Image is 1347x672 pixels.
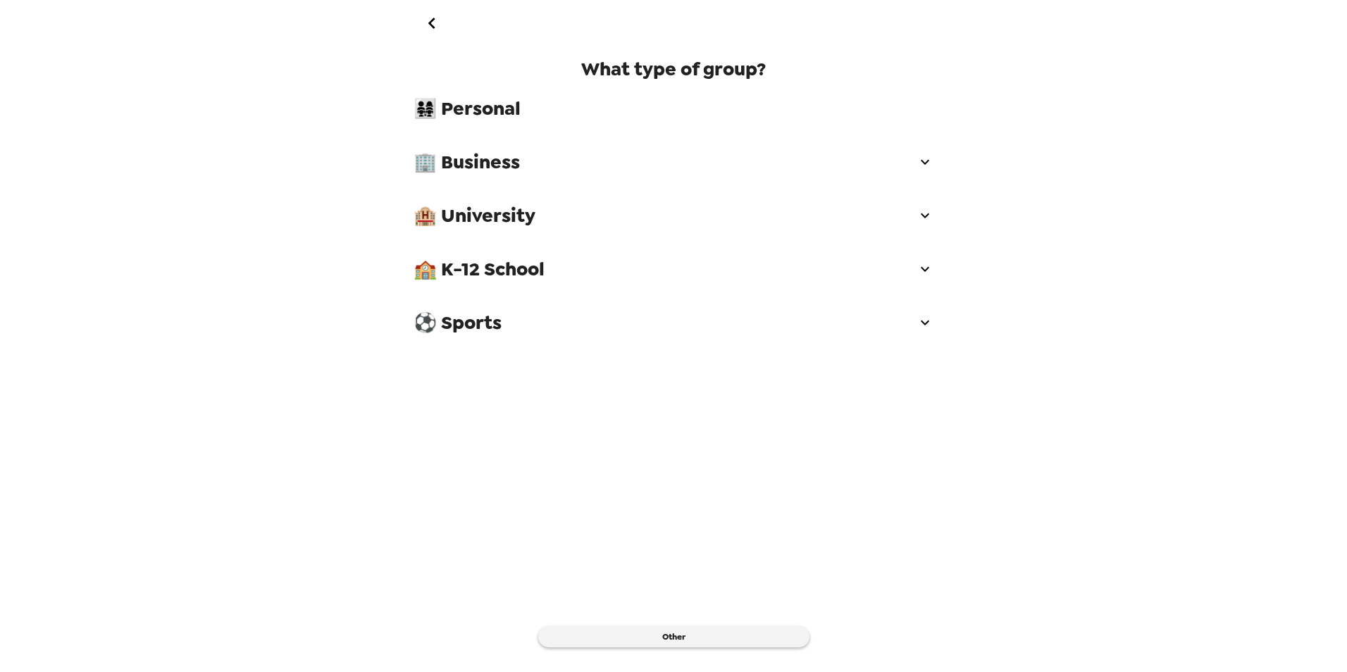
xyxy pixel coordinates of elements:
div: 🏢 Business [402,141,945,183]
div: 🏫 K-12 School [402,248,945,290]
button: Other [538,626,809,647]
span: ⚽ Sports [414,310,917,335]
span: What type of group? [581,56,766,82]
span: 👨‍👩‍👧‍👧 Personal [414,96,933,121]
span: 🏨 University [414,203,917,228]
div: 🏨 University [402,194,945,237]
span: 🏫 K-12 School [414,256,917,282]
div: 👨‍👩‍👧‍👧 Personal [402,87,945,130]
span: 🏢 Business [414,149,917,175]
div: ⚽ Sports [402,301,945,344]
